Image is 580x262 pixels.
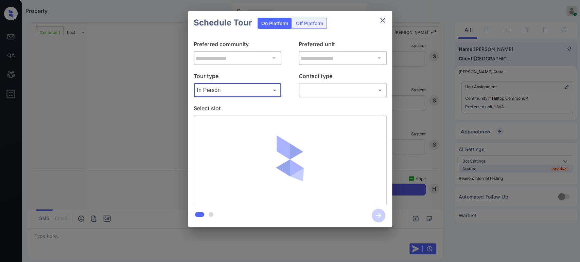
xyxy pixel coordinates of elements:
img: loaderv1.7921fd1ed0a854f04152.gif [250,120,330,200]
p: Preferred unit [299,40,387,51]
p: Select slot [194,104,387,115]
p: Preferred community [194,40,282,51]
p: Tour type [194,72,282,83]
div: On Platform [258,18,292,29]
button: close [376,14,389,27]
div: In Person [195,85,280,96]
p: Contact type [299,72,387,83]
div: Off Platform [293,18,327,29]
h2: Schedule Tour [188,11,258,35]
